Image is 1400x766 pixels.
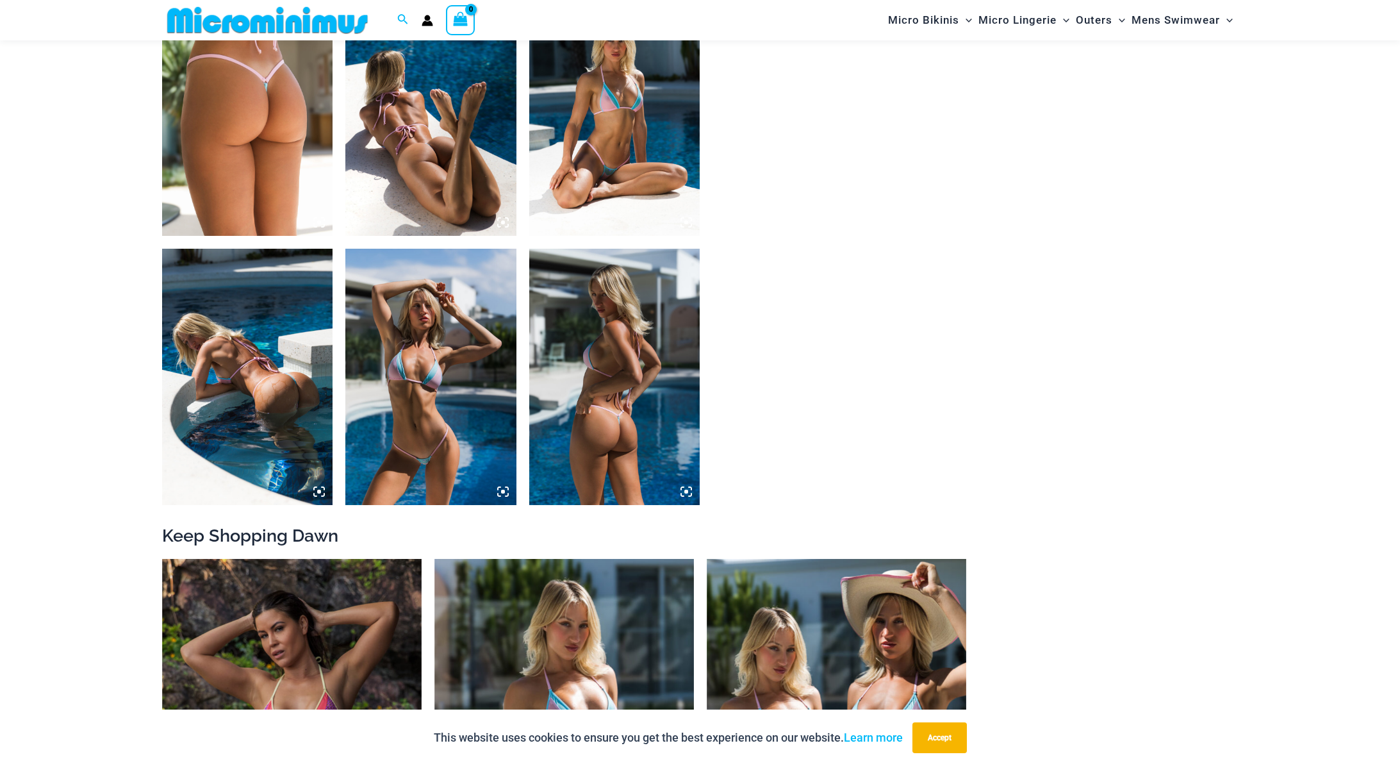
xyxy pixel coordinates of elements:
[422,15,433,26] a: Account icon link
[885,4,975,37] a: Micro BikinisMenu ToggleMenu Toggle
[978,4,1057,37] span: Micro Lingerie
[844,731,903,744] a: Learn more
[446,5,475,35] a: View Shopping Cart, empty
[1057,4,1069,37] span: Menu Toggle
[883,2,1239,38] nav: Site Navigation
[888,4,959,37] span: Micro Bikinis
[912,722,967,753] button: Accept
[345,249,516,505] img: That Summer Dawn 3063 Tri Top 4309 Micro
[162,6,373,35] img: MM SHOP LOGO FLAT
[1073,4,1128,37] a: OutersMenu ToggleMenu Toggle
[1220,4,1233,37] span: Menu Toggle
[1076,4,1112,37] span: Outers
[162,249,333,505] img: That Summer Dawn 3063 Tri Top 4309 Micro
[1128,4,1236,37] a: Mens SwimwearMenu ToggleMenu Toggle
[434,728,903,747] p: This website uses cookies to ensure you get the best experience on our website.
[162,524,1239,547] h2: Keep Shopping Dawn
[1132,4,1220,37] span: Mens Swimwear
[529,249,700,505] img: That Summer Dawn 3063 Tri Top 4309 Micro
[397,12,409,28] a: Search icon link
[975,4,1073,37] a: Micro LingerieMenu ToggleMenu Toggle
[959,4,972,37] span: Menu Toggle
[1112,4,1125,37] span: Menu Toggle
